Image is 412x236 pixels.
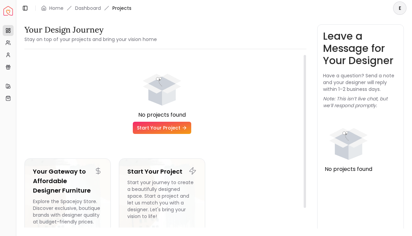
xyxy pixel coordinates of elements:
nav: breadcrumb [41,5,131,12]
span: E [394,2,406,14]
a: Start Your Project [133,122,191,134]
div: animation [137,60,187,111]
small: Stay on top of your projects and bring your vision home [24,36,157,43]
button: E [393,1,407,15]
div: animation [323,114,374,165]
p: Have a question? Send a note and your designer will reply within 1–2 business days. [323,72,398,93]
div: Start your journey to create a beautifully designed space. Start a project and let us match you w... [127,179,197,225]
a: Home [49,5,64,12]
h3: Your Design Journey [24,24,157,35]
a: Dashboard [75,5,101,12]
div: Explore the Spacejoy Store. Discover exclusive, boutique brands with designer quality at budget-f... [33,198,102,225]
div: No projects found [24,111,300,119]
span: Projects [112,5,131,12]
h5: Your Gateway to Affordable Designer Furniture [33,167,102,195]
a: Spacejoy [3,6,13,16]
h5: Start Your Project [127,167,197,176]
div: No projects found [323,165,374,173]
h3: Leave a Message for Your Designer [323,30,398,67]
img: Spacejoy Logo [3,6,13,16]
p: Note: This isn’t live chat, but we’ll respond promptly. [323,95,398,109]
